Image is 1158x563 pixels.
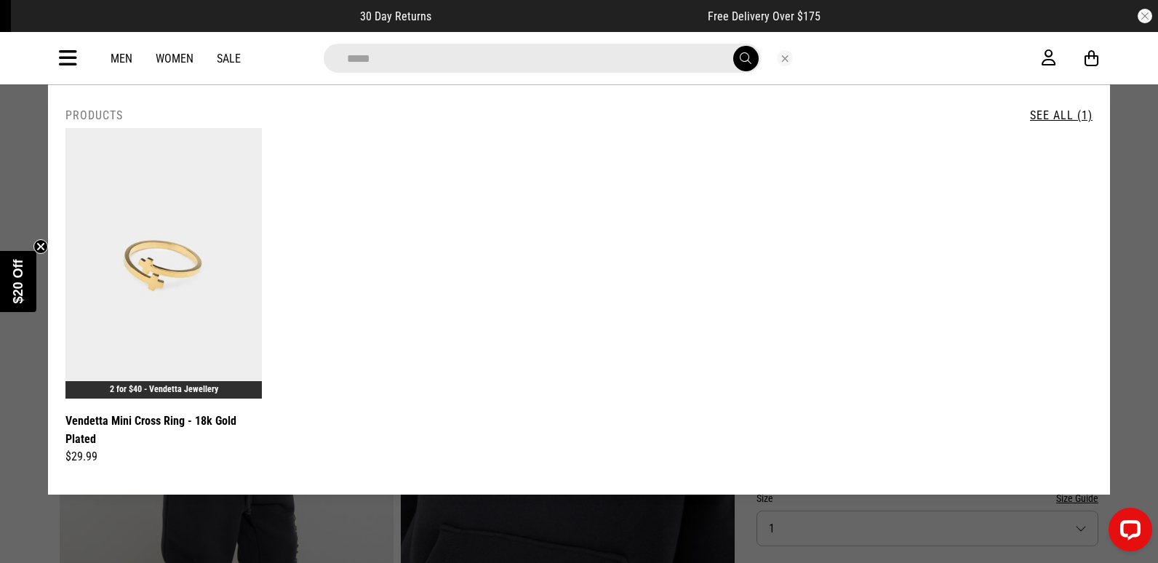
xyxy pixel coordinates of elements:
[111,52,132,65] a: Men
[11,259,25,303] span: $20 Off
[360,9,431,23] span: 30 Day Returns
[65,412,262,448] a: Vendetta Mini Cross Ring - 18k Gold Plated
[777,50,793,66] button: Close search
[460,9,679,23] iframe: Customer reviews powered by Trustpilot
[65,448,262,466] div: $29.99
[65,108,123,122] h2: Products
[110,384,218,394] a: 2 for $40 - Vendetta Jewellery
[33,239,48,254] button: Close teaser
[217,52,241,65] a: Sale
[1097,502,1158,563] iframe: LiveChat chat widget
[1030,108,1093,122] a: See All (1)
[65,128,262,399] img: Vendetta Mini Cross Ring - 18k Gold Plated in Gold
[156,52,193,65] a: Women
[708,9,820,23] span: Free Delivery Over $175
